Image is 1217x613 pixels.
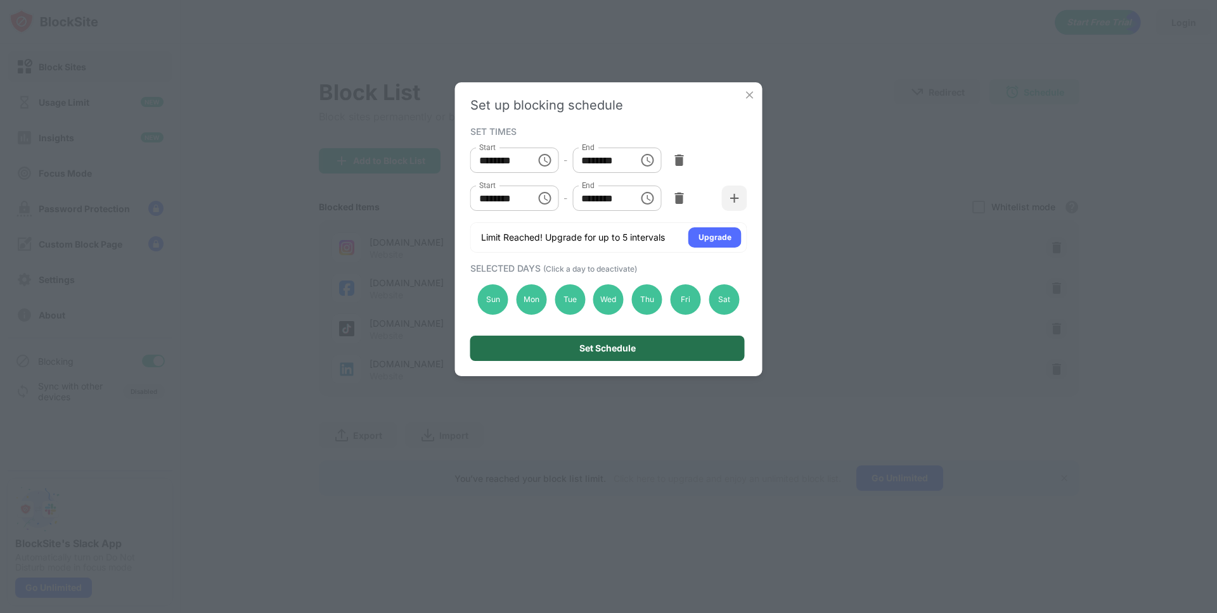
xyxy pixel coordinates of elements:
[532,148,557,173] button: Choose time, selected time is 1:00 AM
[634,186,660,211] button: Choose time, selected time is 11:59 PM
[709,284,739,315] div: Sat
[470,263,744,274] div: SELECTED DAYS
[481,231,665,244] div: Limit Reached! Upgrade for up to 5 intervals
[699,231,731,244] div: Upgrade
[479,180,496,191] label: Start
[478,284,508,315] div: Sun
[563,153,567,167] div: -
[470,126,744,136] div: SET TIMES
[581,180,595,191] label: End
[593,284,624,315] div: Wed
[543,264,637,274] span: (Click a day to deactivate)
[671,284,701,315] div: Fri
[555,284,585,315] div: Tue
[563,191,567,205] div: -
[470,98,747,113] div: Set up blocking schedule
[634,148,660,173] button: Choose time, selected time is 1:45 PM
[479,142,496,153] label: Start
[579,343,636,353] div: Set Schedule
[744,89,756,101] img: x-button.svg
[516,284,546,315] div: Mon
[632,284,662,315] div: Thu
[532,186,557,211] button: Choose time, selected time is 2:00 PM
[581,142,595,153] label: End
